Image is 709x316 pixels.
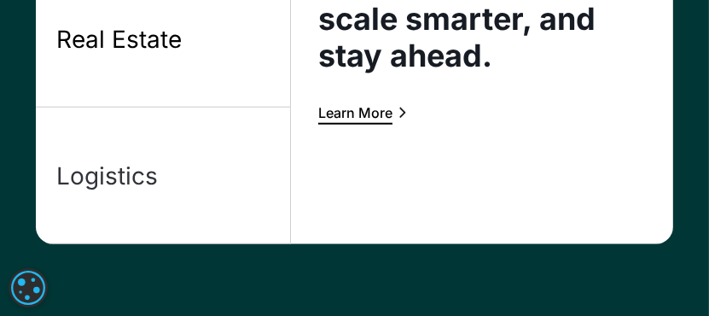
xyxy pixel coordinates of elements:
[318,102,410,124] a: Learn More
[318,106,392,120] div: Learn More
[56,161,158,191] div: Logistics
[425,132,709,316] iframe: Chat Widget
[56,24,182,55] div: Real Estate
